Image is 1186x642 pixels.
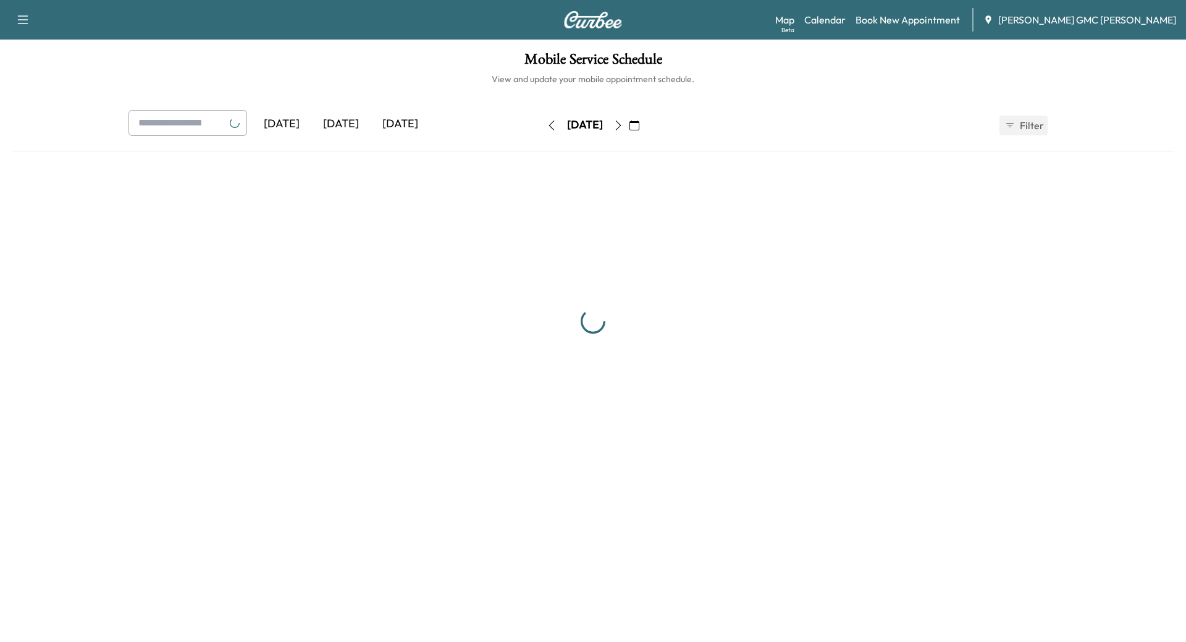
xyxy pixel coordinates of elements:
[12,52,1174,73] h1: Mobile Service Schedule
[12,73,1174,85] h6: View and update your mobile appointment schedule.
[567,117,603,133] div: [DATE]
[371,110,430,138] div: [DATE]
[1020,118,1042,133] span: Filter
[804,12,846,27] a: Calendar
[252,110,311,138] div: [DATE]
[775,12,794,27] a: MapBeta
[999,116,1048,135] button: Filter
[998,12,1176,27] span: [PERSON_NAME] GMC [PERSON_NAME]
[781,25,794,35] div: Beta
[563,11,623,28] img: Curbee Logo
[856,12,960,27] a: Book New Appointment
[311,110,371,138] div: [DATE]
